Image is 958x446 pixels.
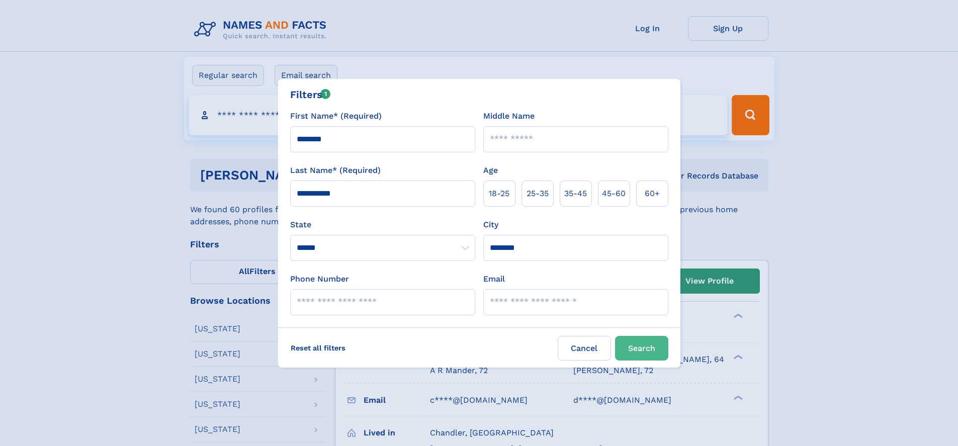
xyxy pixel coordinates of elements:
[290,164,381,176] label: Last Name* (Required)
[290,273,349,285] label: Phone Number
[284,336,352,360] label: Reset all filters
[489,188,509,200] span: 18‑25
[483,164,498,176] label: Age
[602,188,626,200] span: 45‑60
[558,336,611,361] label: Cancel
[290,87,331,102] div: Filters
[290,110,382,122] label: First Name* (Required)
[645,188,660,200] span: 60+
[290,219,475,231] label: State
[483,273,505,285] label: Email
[483,110,535,122] label: Middle Name
[564,188,587,200] span: 35‑45
[615,336,668,361] button: Search
[483,219,498,231] label: City
[527,188,549,200] span: 25‑35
